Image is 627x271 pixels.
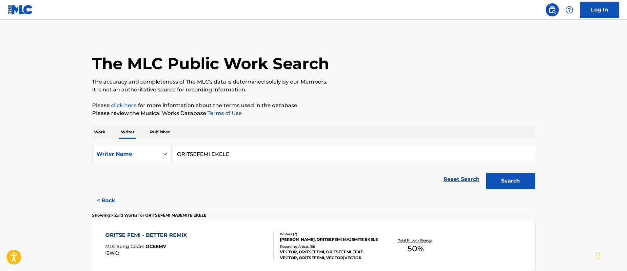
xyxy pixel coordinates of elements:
[206,110,242,116] a: Terms of Use
[111,102,137,108] a: click here
[398,238,433,243] p: Total Known Shares:
[280,249,379,261] div: VECTOR, ORITSEFEMI, ORITSEFEMI FEAT. VECTOR, ORITSEFEMI, VECTOR|VECTOR
[96,150,155,158] div: Writer Name
[105,231,190,239] div: ORITSE FEMI - BETTER REMIX
[92,54,329,73] h1: The MLC Public Work Search
[280,244,379,249] div: Recording Artists ( 18 )
[407,243,424,255] span: 50 %
[563,3,576,16] div: Help
[596,246,600,266] div: Drag
[119,125,136,139] p: Writer
[148,125,172,139] p: Publisher
[486,173,535,189] button: Search
[105,243,146,249] span: MLC Song Code :
[146,243,166,249] span: OC68MV
[92,212,206,218] p: Showing 1 - 2 of 2 Works for ORITSEFEMI MAJEMITE EKELE
[280,232,379,237] div: Writers ( 2 )
[565,6,573,14] img: help
[92,222,535,271] a: ORITSE FEMI - BETTER REMIXMLC Song Code:OC68MVISWC:Writers (2)[PERSON_NAME], ORITSEFEMI MAJEMITE ...
[92,125,107,139] p: Work
[546,3,559,16] a: Public Search
[92,192,131,209] button: < Back
[92,146,535,192] form: Search Form
[594,240,627,271] iframe: Chat Widget
[280,237,379,242] div: [PERSON_NAME], ORITSEFEMI MAJEMITE EKELE
[92,102,535,109] p: Please for more information about the terms used in the database.
[105,250,121,256] span: ISWC :
[8,5,33,14] img: MLC Logo
[548,6,556,14] img: search
[92,78,535,86] p: The accuracy and completeness of The MLC's data is determined solely by our Members.
[92,109,535,117] p: Please review the Musical Works Database
[580,2,619,18] a: Log In
[92,86,535,94] p: It is not an authoritative source for recording information.
[440,172,483,186] a: Reset Search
